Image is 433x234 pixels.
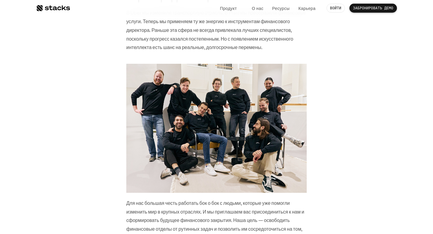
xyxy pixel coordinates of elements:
[330,6,341,10] font: ВОЙТИ
[220,5,237,11] font: Продукт
[252,5,264,11] font: О нас
[353,6,393,10] font: ЗАБРОНИРОВАТЬ ДЕМО
[298,5,315,11] font: Карьера
[126,9,307,51] font: В Uber мы изменили транспортную отрасль. В Plaid мы преобразили финансовые услуги. Теперь мы прим...
[295,3,319,14] a: Карьера
[272,5,290,11] font: Ресурсы
[327,4,345,13] a: ВОЙТИ
[349,4,397,13] a: ЗАБРОНИРОВАТЬ ДЕМО
[248,3,267,14] a: О нас
[269,3,293,14] a: Ресурсы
